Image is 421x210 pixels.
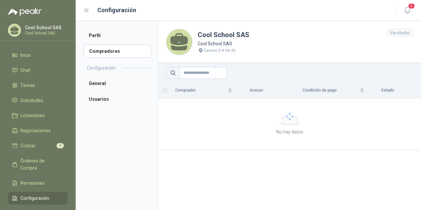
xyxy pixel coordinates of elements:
[8,109,68,122] a: Licitaciones
[8,139,68,152] a: Cotizar4
[20,127,51,134] span: Negociaciones
[84,29,151,42] a: Perfil
[20,82,35,89] span: Tareas
[20,195,49,202] span: Configuración
[387,29,413,37] div: Vendedor
[8,177,68,189] a: Remisiones
[408,3,415,9] span: 5
[8,8,41,16] img: Logo peakr
[20,157,62,172] span: Órdenes de Compra
[8,124,68,137] a: Negociaciones
[84,77,151,90] a: General
[87,64,116,72] h2: Configuración
[8,49,68,61] a: Inicio
[25,25,66,30] p: Cool School SAS
[20,179,45,187] span: Remisiones
[20,112,45,119] span: Licitaciones
[25,31,66,35] p: Cool School SAS
[204,47,235,54] p: Carrera 9 # 94-45
[8,155,68,174] a: Órdenes de Compra
[84,45,151,58] a: Compradores
[57,143,64,148] span: 4
[20,67,30,74] span: Chat
[198,30,249,40] h1: Cool School SAS
[8,192,68,204] a: Configuración
[198,40,249,47] p: Cool School SAS
[20,52,31,59] span: Inicio
[8,79,68,92] a: Tareas
[20,97,43,104] span: Solicitudes
[8,64,68,76] a: Chat
[97,6,136,15] h1: Configuración
[401,5,413,16] button: 5
[84,93,151,106] a: Usuarios
[20,142,36,149] span: Cotizar
[8,94,68,107] a: Solicitudes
